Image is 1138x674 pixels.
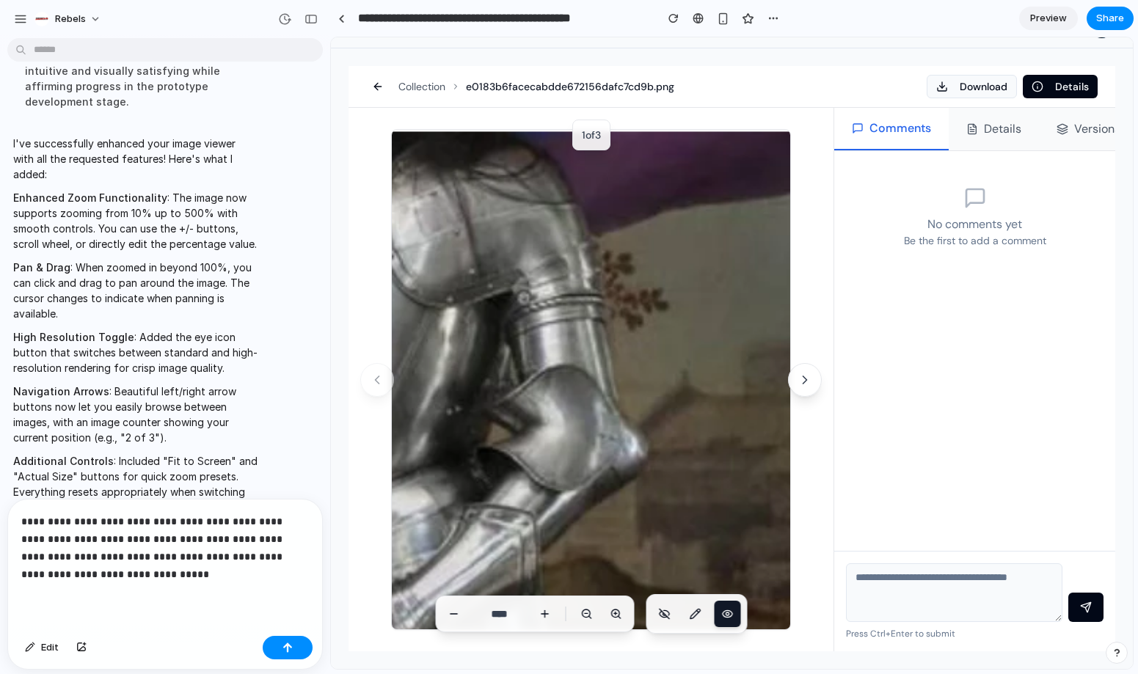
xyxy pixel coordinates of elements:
[724,42,758,56] span: Details
[1087,7,1134,30] button: Share
[1019,7,1078,30] a: Preview
[13,191,167,204] strong: Enhanced Zoom Functionality
[111,565,134,588] button: Zoom Out
[629,42,676,56] span: Download
[457,326,491,359] button: Next Image
[515,178,773,196] p: No comments yet
[13,329,258,376] p: : Added the eye icon button that switches between standard and high-resolution rendering for cris...
[29,326,63,359] button: Previous Image
[515,196,773,210] p: Be the first to add a comment
[55,12,86,26] span: rebels
[13,385,109,398] strong: Navigation Arrows
[13,331,134,343] strong: High Resolution Toggle
[29,7,109,31] button: rebels
[68,42,114,56] span: Collection
[503,70,618,113] button: Comments
[13,453,258,515] p: : Included "Fit to Screen" and "Actual Size" buttons for quick zoom presets. Everything resets ap...
[41,640,59,655] span: Edit
[13,260,258,321] p: : When zoomed in beyond 100%, you can click and drag to pan around the image. The cursor changes ...
[202,565,225,588] button: Zoom In
[618,70,708,113] button: Details
[1096,11,1124,26] span: Share
[596,37,686,61] button: Download
[692,37,767,61] button: Details
[273,565,296,588] button: Actual Size (100%)
[251,91,270,104] span: 1 of 3
[13,190,258,252] p: : The image now supports zooming from 10% up to 500% with smooth controls. You can use the +/- bu...
[13,384,258,445] p: : Beautiful left/right arrow buttons now let you easily browse between images, with an image coun...
[321,565,345,588] button: Enable High Resolution
[708,70,807,113] button: Versions
[515,590,773,602] div: Press Ctrl+Enter to submit
[18,636,66,659] button: Edit
[244,565,267,588] button: Fit to Screen
[13,455,114,467] strong: Additional Controls
[13,136,258,182] p: I've successfully enhanced your image viewer with all the requested features! Here's what I added:
[13,261,70,274] strong: Pan & Drag
[1030,11,1067,26] span: Preview
[135,42,343,56] span: e0183b6facecabdde672156dafc7cd9b.png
